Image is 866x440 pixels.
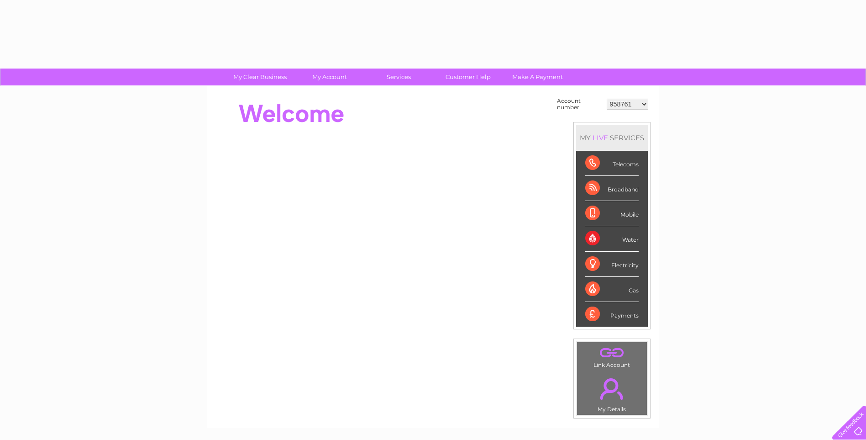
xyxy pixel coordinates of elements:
a: Make A Payment [500,69,575,85]
a: . [579,373,645,405]
div: Telecoms [585,151,639,176]
a: My Account [292,69,367,85]
div: Water [585,226,639,251]
a: . [579,345,645,360]
a: Services [361,69,436,85]
div: LIVE [591,133,610,142]
td: Link Account [577,342,647,371]
div: Broadband [585,176,639,201]
div: Electricity [585,252,639,277]
td: Account number [555,95,604,113]
td: My Details [577,371,647,415]
a: Customer Help [430,69,506,85]
div: Payments [585,302,639,327]
a: My Clear Business [222,69,298,85]
div: Mobile [585,201,639,226]
div: MY SERVICES [576,125,648,151]
div: Gas [585,277,639,302]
